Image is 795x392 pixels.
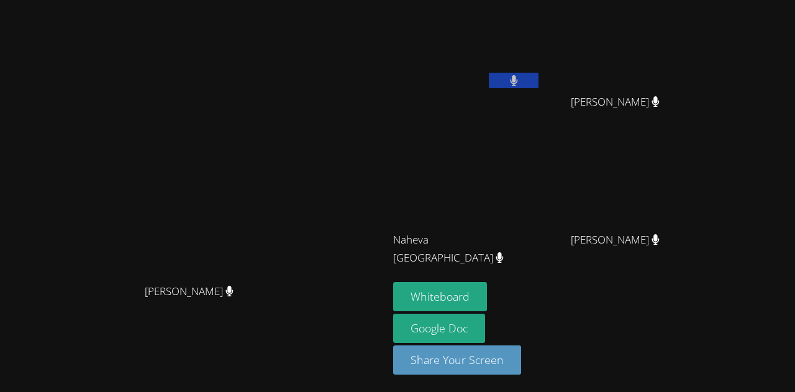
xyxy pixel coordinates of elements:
[393,231,531,267] span: Naheva [GEOGRAPHIC_DATA]
[393,314,485,343] a: Google Doc
[145,283,234,301] span: [PERSON_NAME]
[571,231,660,249] span: [PERSON_NAME]
[571,93,660,111] span: [PERSON_NAME]
[393,345,521,375] button: Share Your Screen
[393,282,487,311] button: Whiteboard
